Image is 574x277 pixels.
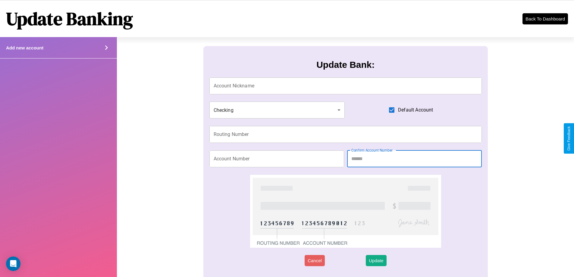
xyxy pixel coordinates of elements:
[305,255,325,266] button: Cancel
[567,126,571,151] div: Give Feedback
[6,257,20,271] div: Open Intercom Messenger
[209,102,345,118] div: Checking
[316,60,375,70] h3: Update Bank:
[366,255,386,266] button: Update
[6,45,43,50] h4: Add new account
[351,148,393,153] label: Confirm Account Number
[250,175,441,248] img: check
[522,13,568,24] button: Back To Dashboard
[398,106,433,114] span: Default Account
[6,6,133,31] h1: Update Banking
